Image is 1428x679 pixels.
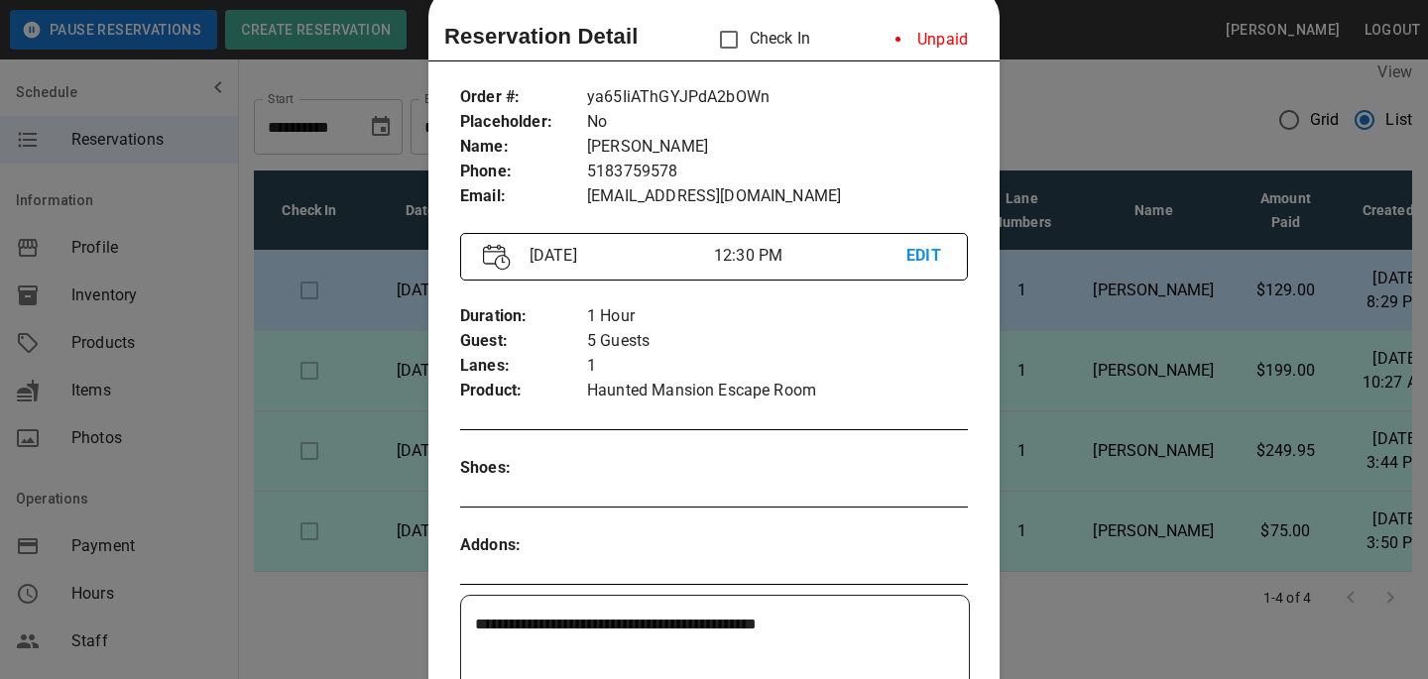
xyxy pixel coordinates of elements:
p: Haunted Mansion Escape Room [587,379,968,403]
p: Product : [460,379,587,403]
p: [EMAIL_ADDRESS][DOMAIN_NAME] [587,184,968,209]
p: Placeholder : [460,110,587,135]
img: Vector [483,244,511,271]
p: [DATE] [522,244,714,268]
p: 5183759578 [587,160,968,184]
p: EDIT [906,244,945,269]
p: Duration : [460,304,587,329]
p: Reservation Detail [444,20,639,53]
p: Email : [460,184,587,209]
p: Order # : [460,85,587,110]
p: [PERSON_NAME] [587,135,968,160]
p: 1 [587,354,968,379]
p: ya65IiAThGYJPdA2bOWn [587,85,968,110]
p: Check In [708,19,810,60]
p: 12:30 PM [714,244,906,268]
p: Phone : [460,160,587,184]
p: 5 Guests [587,329,968,354]
p: Lanes : [460,354,587,379]
p: Addons : [460,533,587,558]
p: Shoes : [460,456,587,481]
p: Name : [460,135,587,160]
p: 1 Hour [587,304,968,329]
li: Unpaid [880,20,984,59]
p: No [587,110,968,135]
p: Guest : [460,329,587,354]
